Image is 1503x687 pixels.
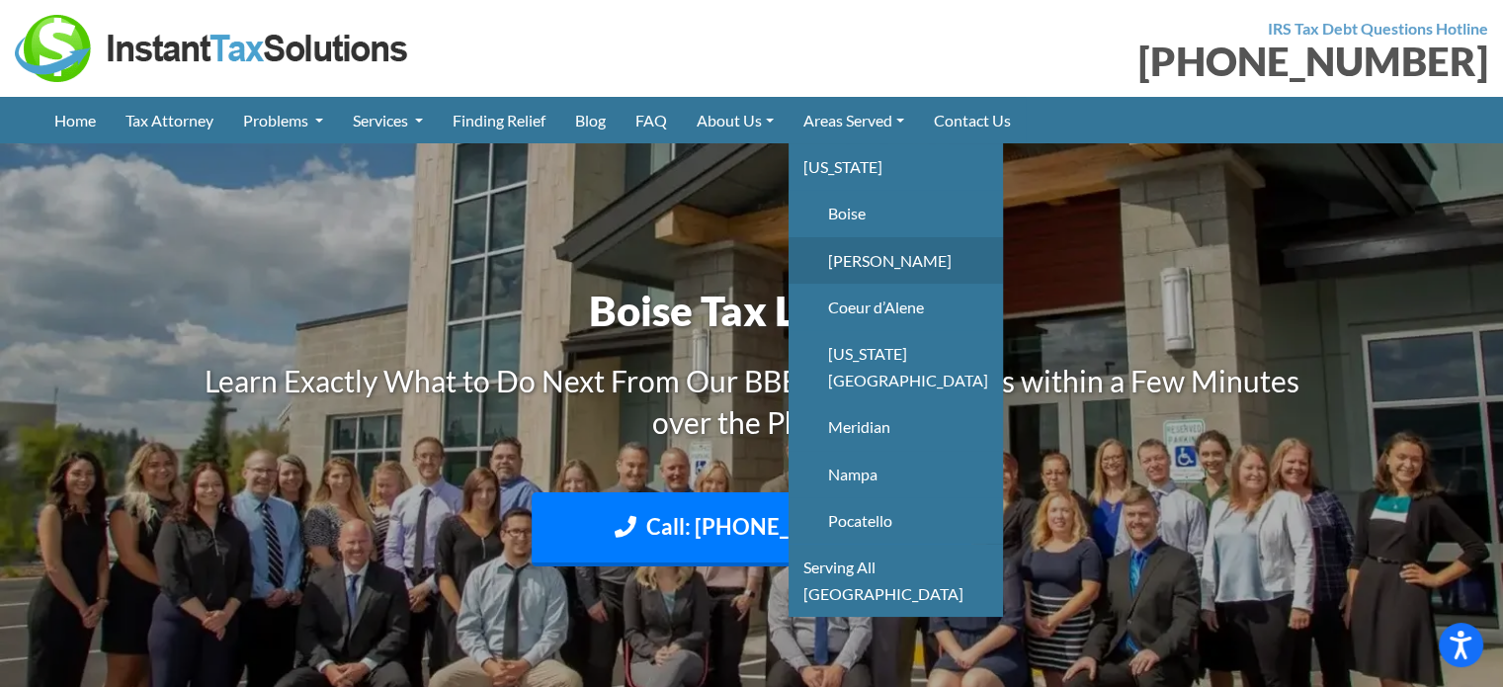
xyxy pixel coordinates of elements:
[15,15,410,82] img: Instant Tax Solutions Logo
[789,544,1003,617] a: Serving All [GEOGRAPHIC_DATA]
[438,97,560,143] a: Finding Relief
[789,451,1003,497] a: Nampa
[919,97,1026,143] a: Contact Us
[789,97,919,143] a: Areas Served
[532,492,971,566] a: Call: [PHONE_NUMBER]
[15,37,410,55] a: Instant Tax Solutions Logo
[767,42,1489,81] div: [PHONE_NUMBER]
[789,143,1003,190] a: [US_STATE]
[338,97,438,143] a: Services
[682,97,789,143] a: About Us
[204,282,1300,340] h1: Boise Tax Lawyer
[789,330,1003,403] a: [US_STATE][GEOGRAPHIC_DATA]
[1268,19,1488,38] strong: IRS Tax Debt Questions Hotline
[789,190,1003,236] a: Boise
[40,97,111,143] a: Home
[228,97,338,143] a: Problems
[789,403,1003,450] a: Meridian
[789,284,1003,330] a: Coeur d’Alene
[621,97,682,143] a: FAQ
[111,97,228,143] a: Tax Attorney
[560,97,621,143] a: Blog
[789,237,1003,284] a: [PERSON_NAME]
[204,360,1300,443] h3: Learn Exactly What to Do Next From Our BBB A Rated Experts within a Few Minutes over the Phone
[789,497,1003,544] a: Pocatello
